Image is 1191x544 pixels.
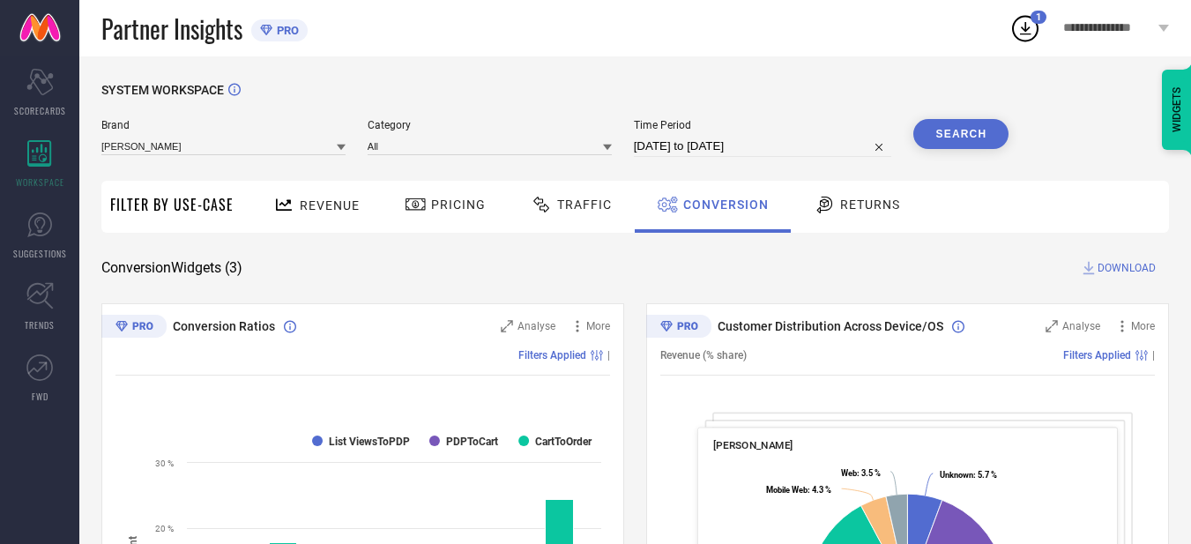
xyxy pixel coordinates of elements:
[101,119,346,131] span: Brand
[586,320,610,332] span: More
[607,349,610,361] span: |
[101,315,167,341] div: Premium
[913,119,1009,149] button: Search
[1098,259,1156,277] span: DOWNLOAD
[368,119,612,131] span: Category
[1063,349,1131,361] span: Filters Applied
[101,11,242,47] span: Partner Insights
[840,197,900,212] span: Returns
[646,315,711,341] div: Premium
[110,194,234,215] span: Filter By Use-Case
[300,198,360,212] span: Revenue
[766,485,831,495] text: : 4.3 %
[329,436,410,448] text: List ViewsToPDP
[446,436,498,448] text: PDPToCart
[518,349,586,361] span: Filters Applied
[713,439,793,451] span: [PERSON_NAME]
[25,318,55,332] span: TRENDS
[718,319,943,333] span: Customer Distribution Across Device/OS
[940,470,973,480] tspan: Unknown
[535,436,592,448] text: CartToOrder
[101,83,224,97] span: SYSTEM WORKSPACE
[1131,320,1155,332] span: More
[272,24,299,37] span: PRO
[634,136,892,157] input: Select time period
[173,319,275,333] span: Conversion Ratios
[1036,11,1041,23] span: 1
[634,119,892,131] span: Time Period
[431,197,486,212] span: Pricing
[14,104,66,117] span: SCORECARDS
[841,468,857,478] tspan: Web
[841,468,881,478] text: : 3.5 %
[517,320,555,332] span: Analyse
[155,458,174,468] text: 30 %
[101,259,242,277] span: Conversion Widgets ( 3 )
[1046,320,1058,332] svg: Zoom
[1152,349,1155,361] span: |
[940,470,997,480] text: : 5.7 %
[557,197,612,212] span: Traffic
[766,485,808,495] tspan: Mobile Web
[501,320,513,332] svg: Zoom
[13,247,67,260] span: SUGGESTIONS
[660,349,747,361] span: Revenue (% share)
[16,175,64,189] span: WORKSPACE
[32,390,48,403] span: FWD
[683,197,769,212] span: Conversion
[1062,320,1100,332] span: Analyse
[155,524,174,533] text: 20 %
[1009,12,1041,44] div: Open download list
